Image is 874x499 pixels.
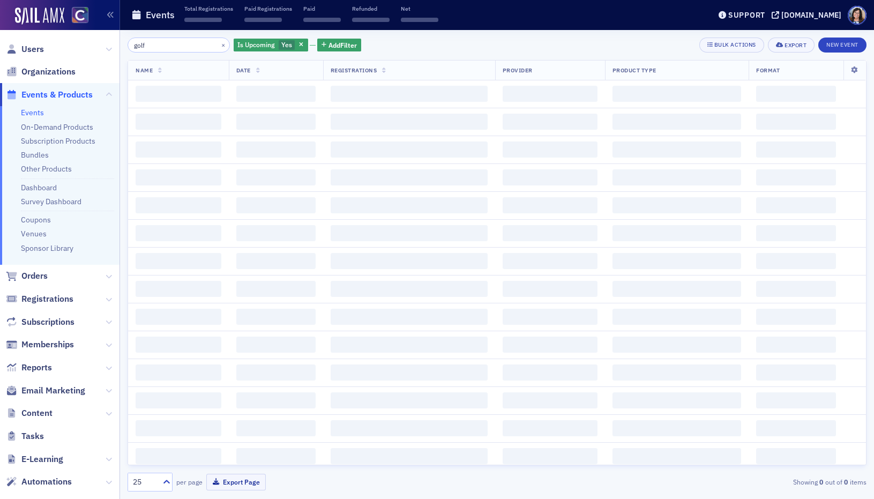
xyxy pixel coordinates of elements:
a: Subscription Products [21,136,95,146]
span: ‌ [136,281,221,297]
span: E-Learning [21,453,63,465]
span: ‌ [756,225,836,241]
p: Paid Registrations [244,5,292,12]
a: Events [21,108,44,117]
span: ‌ [136,86,221,102]
button: × [219,40,228,49]
span: ‌ [136,253,221,269]
span: ‌ [236,169,316,185]
div: Showing out of items [628,477,866,487]
span: ‌ [236,448,316,464]
span: ‌ [503,309,597,325]
span: Provider [503,66,533,74]
a: Reports [6,362,52,374]
div: Export [785,42,806,48]
span: Product Type [612,66,656,74]
span: ‌ [503,141,597,158]
a: Venues [21,229,47,239]
button: Export Page [206,474,266,490]
span: ‌ [352,18,390,22]
span: Orders [21,270,48,282]
span: ‌ [331,337,488,353]
span: ‌ [612,448,742,464]
span: ‌ [756,337,836,353]
a: Email Marketing [6,385,85,397]
span: ‌ [756,86,836,102]
a: Coupons [21,215,51,225]
span: ‌ [184,18,222,22]
span: ‌ [236,141,316,158]
span: ‌ [136,309,221,325]
div: Support [728,10,765,20]
span: ‌ [503,337,597,353]
span: ‌ [503,281,597,297]
span: ‌ [236,281,316,297]
img: SailAMX [72,7,88,24]
span: ‌ [612,225,742,241]
span: ‌ [331,169,488,185]
span: Reports [21,362,52,374]
strong: 0 [842,477,850,487]
span: ‌ [612,281,742,297]
a: Users [6,43,44,55]
span: ‌ [236,364,316,381]
span: ‌ [331,114,488,130]
span: Format [756,66,780,74]
span: ‌ [236,392,316,408]
span: ‌ [236,337,316,353]
img: SailAMX [15,8,64,25]
span: Registrations [21,293,73,305]
span: ‌ [236,253,316,269]
span: ‌ [612,141,742,158]
a: Registrations [6,293,73,305]
span: Profile [848,6,866,25]
span: ‌ [331,392,488,408]
span: ‌ [136,337,221,353]
strong: 0 [818,477,825,487]
span: Automations [21,476,72,488]
span: ‌ [612,309,742,325]
a: Tasks [6,430,44,442]
span: ‌ [612,169,742,185]
span: ‌ [503,197,597,213]
span: ‌ [756,364,836,381]
a: Automations [6,476,72,488]
span: ‌ [236,197,316,213]
h1: Events [146,9,175,21]
a: E-Learning [6,453,63,465]
span: ‌ [236,225,316,241]
span: Content [21,407,53,419]
span: ‌ [612,197,742,213]
a: Memberships [6,339,74,351]
span: ‌ [756,114,836,130]
span: ‌ [503,169,597,185]
span: ‌ [756,169,836,185]
span: ‌ [756,420,836,436]
span: ‌ [503,114,597,130]
a: Subscriptions [6,316,74,328]
span: ‌ [612,253,742,269]
span: ‌ [612,86,742,102]
a: Content [6,407,53,419]
a: Orders [6,270,48,282]
span: ‌ [331,225,488,241]
span: ‌ [756,392,836,408]
span: ‌ [236,114,316,130]
span: ‌ [612,114,742,130]
span: ‌ [503,448,597,464]
span: ‌ [331,420,488,436]
span: ‌ [503,253,597,269]
span: Email Marketing [21,385,85,397]
span: ‌ [136,169,221,185]
span: ‌ [331,253,488,269]
span: ‌ [136,364,221,381]
span: ‌ [612,337,742,353]
a: New Event [818,39,866,49]
span: ‌ [756,141,836,158]
p: Paid [303,5,341,12]
button: Bulk Actions [699,38,764,53]
span: Name [136,66,153,74]
span: Date [236,66,251,74]
div: 25 [133,476,156,488]
p: Refunded [352,5,390,12]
